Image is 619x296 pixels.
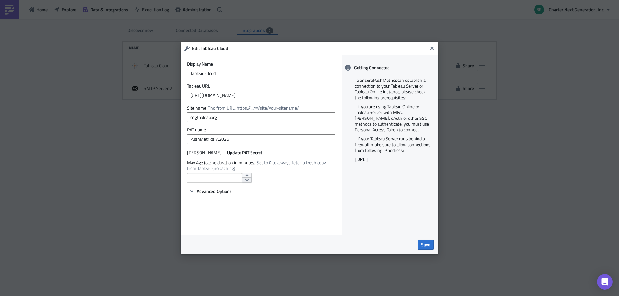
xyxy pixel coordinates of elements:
[355,77,432,100] p: To ensure PushMetrics can establish a connection to your Tableau Server or Tableau Online instanc...
[421,241,430,248] span: Save
[227,149,262,156] span: Update PAT Secret
[197,188,232,195] span: Advanced Options
[187,112,335,122] input: Tableau Site name
[187,105,335,111] label: Site name
[187,187,234,195] button: Advanced Options
[355,104,432,133] p: - if you are using Tableau Online or Tableau Server with MFA, [PERSON_NAME], oAuth or other SSO m...
[597,274,613,290] div: Open Intercom Messenger
[418,240,434,250] button: Save
[187,159,326,172] span: Set to 0 to always fetch a fresh copy from Tableau (no caching)
[187,83,335,89] label: Tableau URL
[187,173,242,183] input: Enter a number...
[187,69,335,78] input: Give it a name
[342,61,438,74] div: Getting Connected
[355,136,432,153] p: - if your Tableau Server runs behind a firewall, make sure to allow connections from following IP...
[187,134,335,144] input: Personal Access Token Name
[353,169,434,227] iframe: How To Connect Tableau with PushMetrics
[192,45,427,51] h6: Edit Tableau Cloud
[225,149,265,157] button: Update PAT Secret
[355,157,368,162] code: [URL]
[187,61,335,67] label: Display Name
[427,43,437,53] button: Close
[187,160,335,171] label: Max Age (cache duration in minutes)
[242,177,252,183] button: decrement
[207,104,299,111] span: Find from URL: https://.../#/site/your-sitename/
[187,150,221,156] label: [PERSON_NAME]
[187,127,335,133] label: PAT name
[187,91,335,100] input: https://tableau.domain.com
[242,173,252,178] button: increment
